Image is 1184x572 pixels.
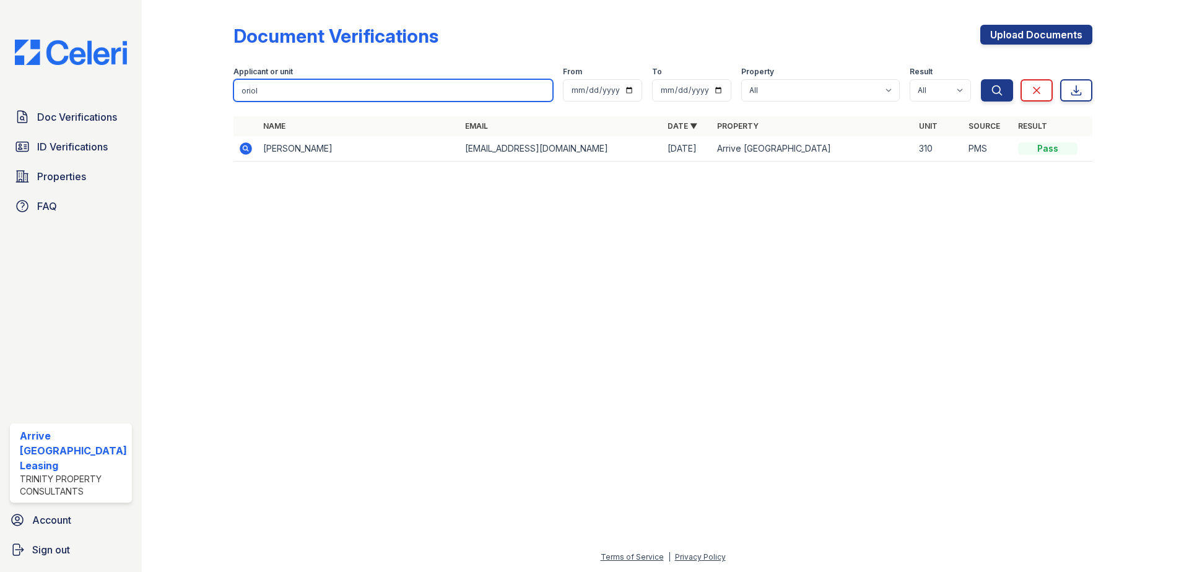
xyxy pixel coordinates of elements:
td: [PERSON_NAME] [258,136,461,162]
a: Upload Documents [980,25,1092,45]
a: Email [465,121,488,131]
span: Account [32,513,71,527]
span: Doc Verifications [37,110,117,124]
span: Sign out [32,542,70,557]
a: Date ▼ [668,121,697,131]
div: Arrive [GEOGRAPHIC_DATA] Leasing [20,428,127,473]
div: | [668,552,671,561]
td: [EMAIL_ADDRESS][DOMAIN_NAME] [460,136,663,162]
a: Terms of Service [601,552,664,561]
div: Trinity Property Consultants [20,473,127,498]
span: FAQ [37,199,57,214]
a: Source [969,121,1000,131]
span: ID Verifications [37,139,108,154]
label: From [563,67,582,77]
td: 310 [914,136,964,162]
label: Applicant or unit [233,67,293,77]
a: Privacy Policy [675,552,726,561]
label: To [652,67,662,77]
a: Sign out [5,537,137,562]
a: Account [5,508,137,532]
label: Result [910,67,933,77]
span: Properties [37,169,86,184]
a: Unit [919,121,938,131]
div: Pass [1018,142,1077,155]
a: Property [717,121,759,131]
td: [DATE] [663,136,712,162]
a: ID Verifications [10,134,132,159]
a: Result [1018,121,1047,131]
a: Properties [10,164,132,189]
td: PMS [964,136,1013,162]
a: Doc Verifications [10,105,132,129]
div: Document Verifications [233,25,438,47]
img: CE_Logo_Blue-a8612792a0a2168367f1c8372b55b34899dd931a85d93a1a3d3e32e68fde9ad4.png [5,40,137,65]
label: Property [741,67,774,77]
td: Arrive [GEOGRAPHIC_DATA] [712,136,915,162]
a: FAQ [10,194,132,219]
a: Name [263,121,285,131]
input: Search by name, email, or unit number [233,79,554,102]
